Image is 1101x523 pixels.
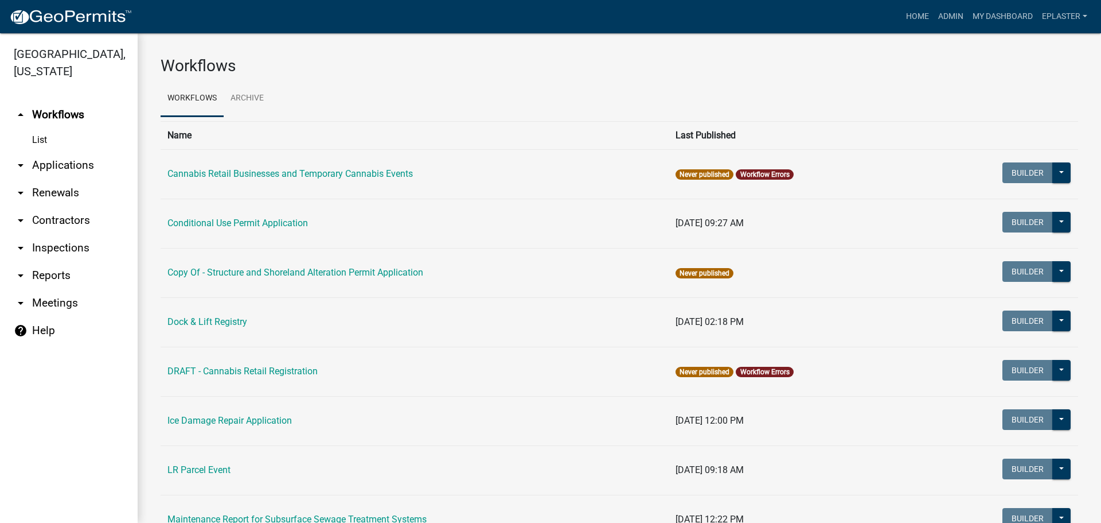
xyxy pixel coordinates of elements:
a: Cannabis Retail Businesses and Temporary Cannabis Events [167,168,413,179]
a: Workflow Errors [740,368,790,376]
button: Builder [1002,409,1053,430]
i: arrow_drop_down [14,186,28,200]
a: My Dashboard [968,6,1037,28]
button: Builder [1002,360,1053,381]
span: [DATE] 09:27 AM [676,218,744,228]
i: arrow_drop_down [14,269,28,282]
a: Ice Damage Repair Application [167,415,292,426]
a: Home [901,6,934,28]
a: Dock & Lift Registry [167,316,247,327]
h3: Workflows [161,56,1078,76]
a: LR Parcel Event [167,464,231,475]
span: [DATE] 12:00 PM [676,415,744,426]
button: Builder [1002,261,1053,282]
span: [DATE] 02:18 PM [676,316,744,327]
a: eplaster [1037,6,1092,28]
button: Builder [1002,212,1053,233]
i: arrow_drop_down [14,296,28,310]
a: Conditional Use Permit Application [167,218,308,228]
a: Archive [224,80,271,117]
span: [DATE] 09:18 AM [676,464,744,475]
a: Copy Of - Structure and Shoreland Alteration Permit Application [167,267,423,278]
i: arrow_drop_down [14,158,28,172]
i: help [14,324,28,338]
a: Admin [934,6,968,28]
span: Never published [676,367,733,377]
i: arrow_drop_down [14,241,28,255]
a: DRAFT - Cannabis Retail Registration [167,366,318,377]
a: Workflow Errors [740,171,790,179]
i: arrow_drop_down [14,214,28,227]
i: arrow_drop_up [14,108,28,122]
button: Builder [1002,459,1053,479]
th: Last Published [669,121,927,149]
span: Never published [676,268,733,278]
a: Workflows [161,80,224,117]
th: Name [161,121,669,149]
span: Never published [676,169,733,180]
button: Builder [1002,162,1053,183]
button: Builder [1002,311,1053,331]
